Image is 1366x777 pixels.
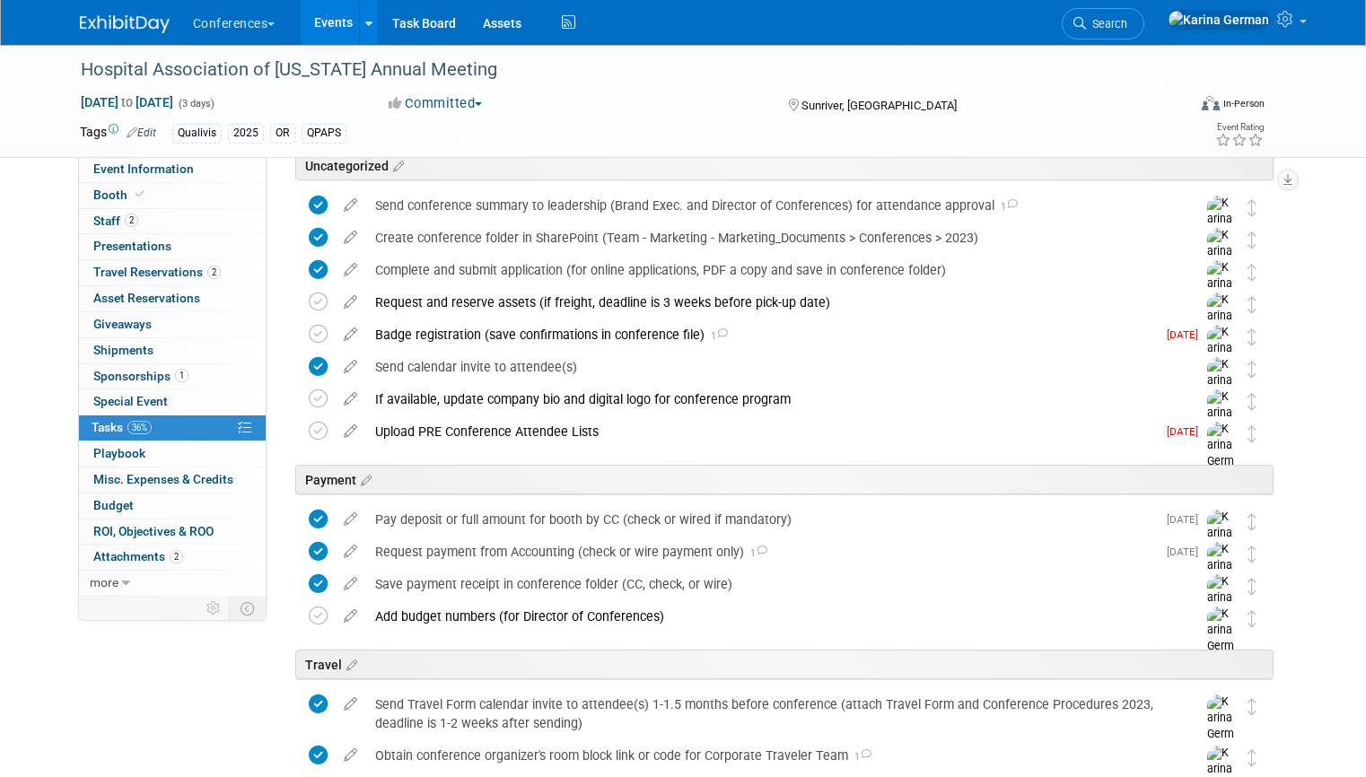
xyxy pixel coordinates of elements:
a: edit [335,230,366,246]
div: Qualivis [172,124,222,143]
span: [DATE] [1167,546,1207,558]
i: Move task [1248,328,1257,345]
div: 2025 [228,124,264,143]
a: Playbook [79,441,266,467]
span: Sunriver, [GEOGRAPHIC_DATA] [801,99,957,112]
div: Hospital Association of [US_STATE] Annual Meeting [74,54,1164,86]
div: QPAPS [302,124,346,143]
a: edit [335,544,366,560]
a: edit [335,423,366,440]
a: Budget [79,493,266,519]
img: Karina German [1207,574,1234,638]
img: Karina German [1207,389,1234,453]
div: OR [270,124,295,143]
a: Special Event [79,389,266,415]
div: Add budget numbers (for Director of Conferences) [366,601,1171,632]
span: Booth [93,188,148,202]
span: 1 [744,547,767,559]
div: Pay deposit or full amount for booth by CC (check or wired if mandatory) [366,504,1156,535]
img: Karina German [1207,694,1234,758]
span: 1 [994,201,1018,213]
img: Karina German [1207,607,1234,670]
i: Move task [1248,578,1257,595]
span: to [118,95,136,109]
a: Travel Reservations2 [79,260,266,285]
span: Tasks [92,420,152,434]
td: Tags [80,123,156,144]
i: Move task [1248,698,1257,715]
a: edit [335,747,366,764]
img: Karina German [1207,228,1234,292]
a: ROI, Objectives & ROO [79,519,266,545]
a: Tasks36% [79,415,266,441]
div: Create conference folder in SharePoint (Team - Marketing - Marketing_Documents > Conferences > 2023) [366,223,1171,253]
a: edit [335,327,366,343]
a: more [79,571,266,596]
a: Edit sections [342,655,357,673]
span: more [90,575,118,589]
span: Shipments [93,343,153,357]
a: Misc. Expenses & Credits [79,467,266,493]
div: Payment [295,465,1274,494]
span: ROI, Objectives & ROO [93,524,214,538]
img: ExhibitDay [80,15,170,33]
div: Event Rating [1215,123,1264,132]
a: Event Information [79,157,266,182]
i: Move task [1248,749,1257,766]
i: Move task [1248,296,1257,313]
a: edit [335,197,366,214]
i: Move task [1248,361,1257,378]
a: Edit sections [389,156,404,174]
div: If available, update company bio and digital logo for conference program [366,384,1171,415]
a: edit [335,696,366,712]
a: Edit [127,127,156,139]
a: Staff2 [79,209,266,234]
div: In-Person [1222,97,1265,110]
div: Request payment from Accounting (check or wire payment only) [366,537,1156,567]
button: Committed [382,94,489,113]
span: Event Information [93,162,194,176]
span: (3 days) [177,98,215,109]
span: Playbook [93,446,145,460]
div: Send calendar invite to attendee(s) [366,352,1171,382]
a: Asset Reservations [79,286,266,311]
img: Karina German [1207,292,1234,356]
td: Toggle Event Tabs [229,597,266,620]
i: Move task [1248,513,1257,530]
a: edit [335,262,366,278]
img: Karina German [1207,510,1234,573]
img: Karina German [1207,542,1234,606]
span: Staff [93,214,138,228]
span: Misc. Expenses & Credits [93,472,233,486]
i: Move task [1248,231,1257,249]
a: edit [335,576,366,592]
td: Personalize Event Tab Strip [198,597,230,620]
i: Move task [1248,610,1257,627]
div: Travel [295,650,1274,679]
div: Obtain conference organizer's room block link or code for Corporate Traveler Team [366,740,1171,771]
div: Send conference summary to leadership (Brand Exec. and Director of Conferences) for attendance ap... [366,190,1171,221]
img: Format-Inperson.png [1202,96,1220,110]
span: 2 [170,550,183,563]
span: [DATE] [1167,513,1207,526]
div: Request and reserve assets (if freight, deadline is 3 weeks before pick-up date) [366,287,1171,318]
span: Presentations [93,239,171,253]
span: 1 [175,369,188,382]
img: Karina German [1168,10,1270,30]
div: Uncategorized [295,151,1274,180]
img: Karina German [1207,196,1234,259]
img: Karina German [1207,357,1234,421]
img: Karina German [1207,422,1234,485]
i: Move task [1248,546,1257,563]
a: Edit sections [356,470,372,488]
i: Move task [1248,425,1257,442]
span: Search [1086,17,1127,31]
span: Budget [93,498,134,512]
a: edit [335,391,366,407]
a: Giveaways [79,312,266,337]
i: Move task [1248,264,1257,281]
span: 2 [207,266,221,279]
a: edit [335,511,366,528]
div: Badge registration (save confirmations in conference file) [366,319,1156,350]
span: Travel Reservations [93,265,221,279]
